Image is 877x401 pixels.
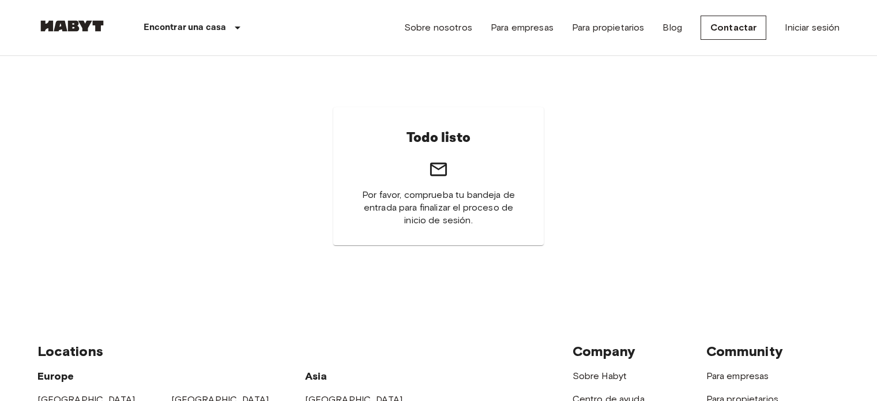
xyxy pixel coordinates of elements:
[663,21,682,35] a: Blog
[37,20,107,32] img: Habyt
[406,126,471,150] h6: Todo listo
[361,189,516,227] span: Por favor, comprueba tu bandeja de entrada para finalizar el proceso de inicio de sesión.
[572,21,645,35] a: Para propietarios
[706,343,783,359] span: Community
[144,21,227,35] p: Encontrar una casa
[37,343,103,359] span: Locations
[785,21,840,35] a: Iniciar sesión
[701,16,766,40] a: Contactar
[491,21,554,35] a: Para empresas
[404,21,472,35] a: Sobre nosotros
[573,370,627,381] a: Sobre Habyt
[573,343,636,359] span: Company
[706,370,769,381] a: Para empresas
[37,370,74,383] span: Europe
[305,370,328,383] span: Asia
